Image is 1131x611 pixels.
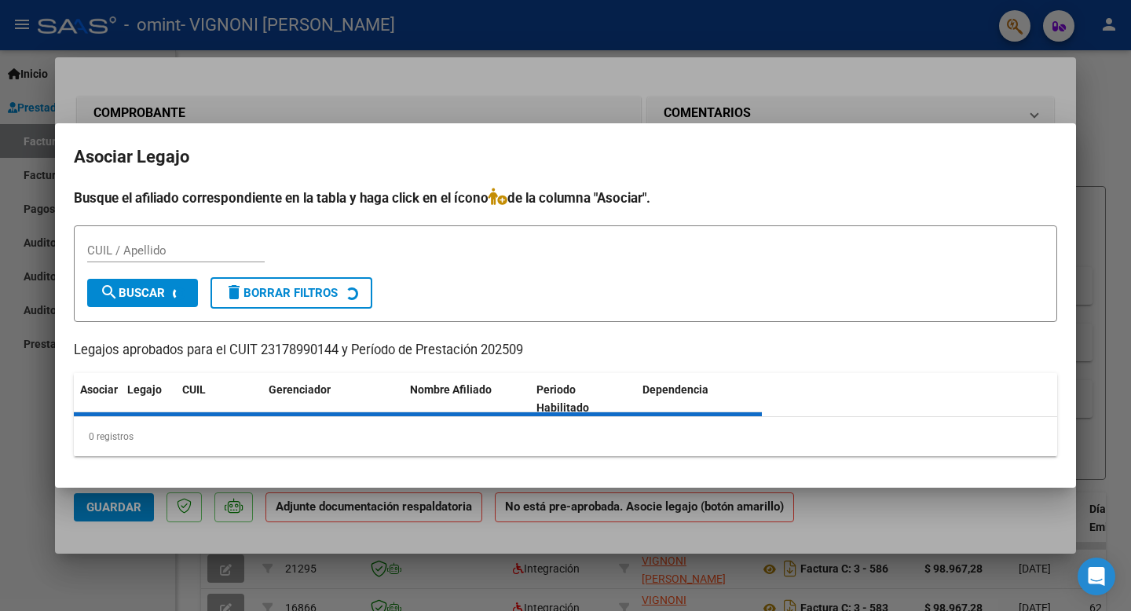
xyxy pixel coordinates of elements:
span: Periodo Habilitado [536,383,589,414]
mat-icon: delete [225,283,243,302]
datatable-header-cell: Legajo [121,373,176,425]
span: Buscar [100,286,165,300]
h4: Busque el afiliado correspondiente en la tabla y haga click en el ícono de la columna "Asociar". [74,188,1057,208]
span: Nombre Afiliado [410,383,492,396]
button: Borrar Filtros [210,277,372,309]
span: CUIL [182,383,206,396]
span: Asociar [80,383,118,396]
button: Buscar [87,279,198,307]
p: Legajos aprobados para el CUIT 23178990144 y Período de Prestación 202509 [74,341,1057,360]
datatable-header-cell: CUIL [176,373,262,425]
datatable-header-cell: Dependencia [636,373,763,425]
h2: Asociar Legajo [74,142,1057,172]
span: Dependencia [642,383,708,396]
datatable-header-cell: Nombre Afiliado [404,373,530,425]
div: 0 registros [74,417,1057,456]
span: Gerenciador [269,383,331,396]
mat-icon: search [100,283,119,302]
datatable-header-cell: Gerenciador [262,373,404,425]
datatable-header-cell: Periodo Habilitado [530,373,636,425]
span: Borrar Filtros [225,286,338,300]
span: Legajo [127,383,162,396]
div: Open Intercom Messenger [1078,558,1115,595]
datatable-header-cell: Asociar [74,373,121,425]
